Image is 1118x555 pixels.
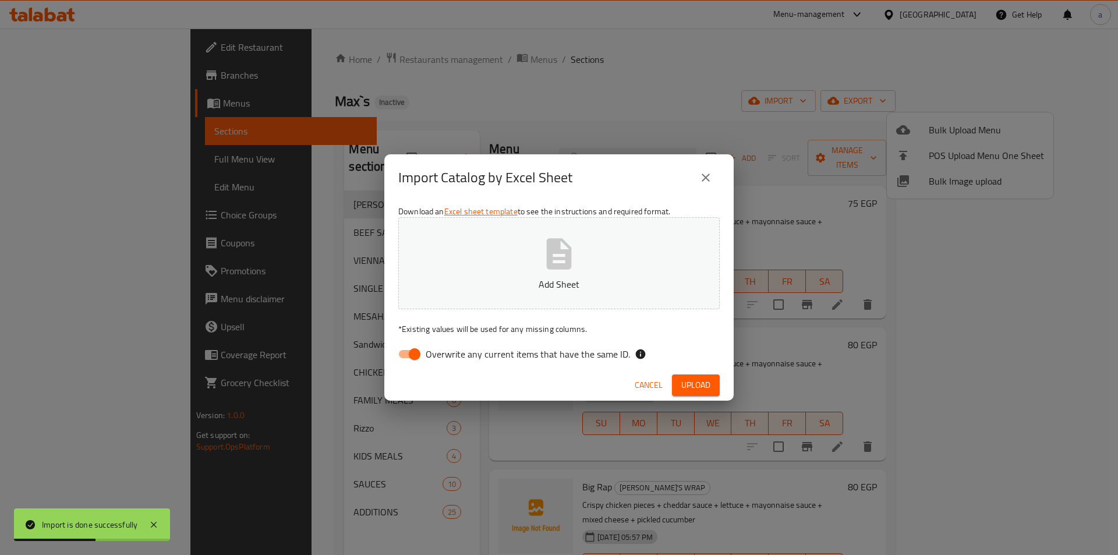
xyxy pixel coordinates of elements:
[42,518,137,531] div: Import is done successfully
[635,348,646,360] svg: If the overwrite option isn't selected, then the items that match an existing ID will be ignored ...
[692,164,720,192] button: close
[426,347,630,361] span: Overwrite any current items that have the same ID.
[444,204,518,219] a: Excel sheet template
[681,378,710,393] span: Upload
[398,323,720,335] p: Existing values will be used for any missing columns.
[672,374,720,396] button: Upload
[398,217,720,309] button: Add Sheet
[398,168,572,187] h2: Import Catalog by Excel Sheet
[384,201,734,370] div: Download an to see the instructions and required format.
[630,374,667,396] button: Cancel
[416,277,702,291] p: Add Sheet
[635,378,663,393] span: Cancel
